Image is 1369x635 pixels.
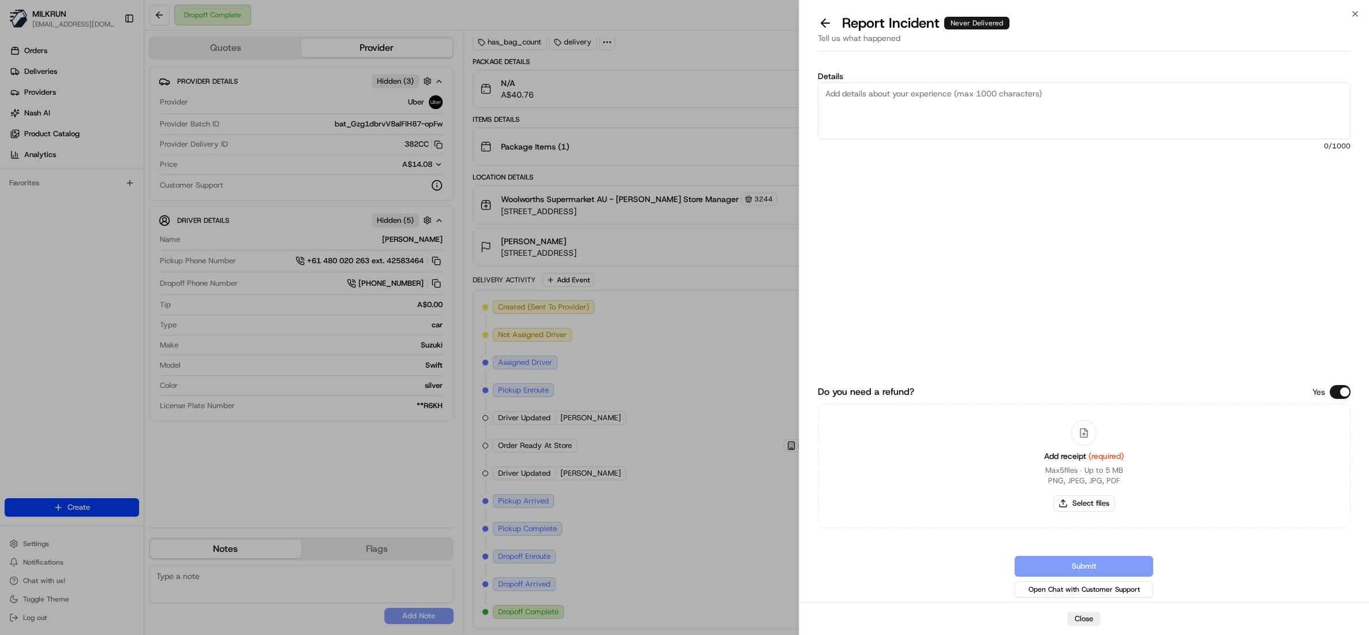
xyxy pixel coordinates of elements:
label: Details [818,72,1351,80]
button: Close [1067,612,1101,626]
p: PNG, JPEG, JPG, PDF [1048,476,1120,486]
span: 0 /1000 [818,141,1351,151]
label: Do you need a refund? [818,385,914,399]
span: Add receipt [1044,451,1124,461]
p: Report Incident [842,14,1009,32]
button: Open Chat with Customer Support [1015,581,1153,597]
span: (required) [1089,451,1124,461]
p: Max 5 files ∙ Up to 5 MB [1045,465,1123,476]
p: Yes [1312,386,1325,398]
div: Tell us what happened [818,32,1351,51]
div: Never Delivered [944,17,1009,29]
button: Select files [1053,495,1114,511]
